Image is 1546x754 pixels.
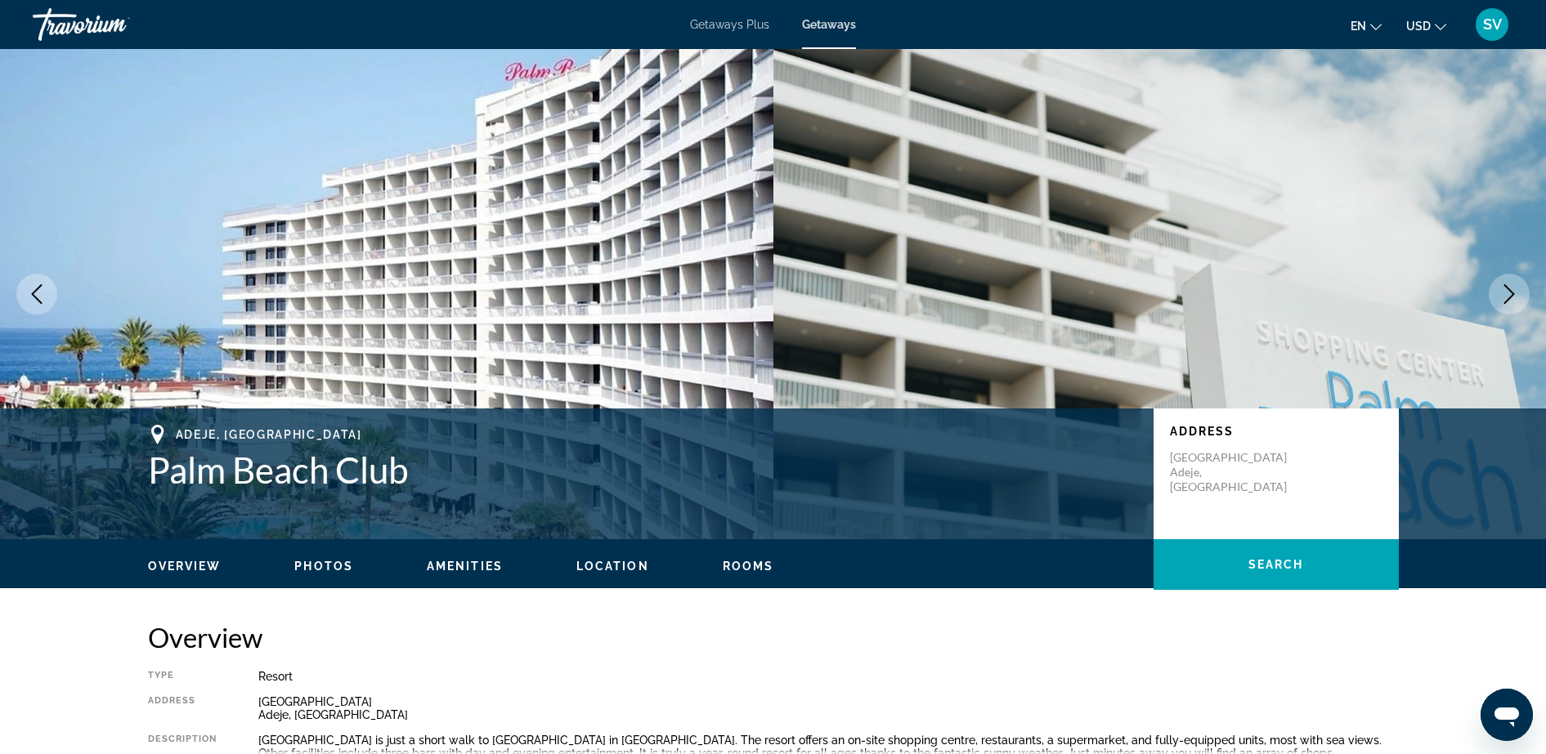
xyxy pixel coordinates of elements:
[427,560,503,573] span: Amenities
[723,559,774,573] button: Rooms
[33,3,196,46] a: Travorium
[1170,450,1301,494] p: [GEOGRAPHIC_DATA] Adeje, [GEOGRAPHIC_DATA]
[148,559,222,573] button: Overview
[258,695,1399,721] div: [GEOGRAPHIC_DATA] Adeje, [GEOGRAPHIC_DATA]
[1471,7,1513,42] button: User Menu
[148,621,1399,654] h2: Overview
[723,560,774,573] span: Rooms
[1406,14,1446,38] button: Change currency
[176,428,362,441] span: Adeje, [GEOGRAPHIC_DATA]
[1154,539,1399,590] button: Search
[148,448,1137,491] h1: Palm Beach Club
[1489,274,1530,315] button: Next image
[1481,689,1533,741] iframe: Poga, lai palaistu ziņojumapmaiņas logu
[576,560,649,573] span: Location
[1406,20,1431,33] span: USD
[16,274,57,315] button: Previous image
[258,670,1399,683] div: Resort
[427,559,503,573] button: Amenities
[1351,14,1382,38] button: Change language
[690,18,769,31] a: Getaways Plus
[1483,16,1502,33] span: SV
[294,560,353,573] span: Photos
[148,695,217,721] div: Address
[802,18,856,31] a: Getaways
[148,670,217,683] div: Type
[1351,20,1366,33] span: en
[576,559,649,573] button: Location
[1248,558,1304,571] span: Search
[148,560,222,573] span: Overview
[1170,425,1382,438] p: Address
[294,559,353,573] button: Photos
